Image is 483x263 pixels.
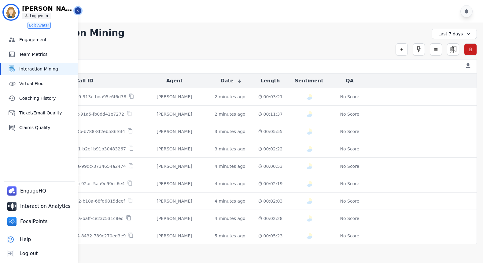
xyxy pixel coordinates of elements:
p: fdf4dee4-f79a-4aec-91a5-fb0dd41e7272 [37,111,124,117]
div: 00:02:22 [258,146,283,152]
span: Interaction Mining [19,66,76,72]
div: [PERSON_NAME] [144,233,205,239]
div: No Score [340,146,359,152]
div: [PERSON_NAME] [144,128,205,135]
div: No Score [340,163,359,169]
div: 00:05:55 [258,128,283,135]
div: 00:05:23 [258,233,283,239]
div: [PERSON_NAME] [144,163,205,169]
span: FocalPoints [20,218,49,225]
div: 00:03:21 [258,94,283,100]
button: Length [260,77,280,85]
div: 00:11:37 [258,111,283,117]
button: Sentiment [295,77,323,85]
a: Interaction Analytics [5,199,74,213]
div: 4 minutes ago [215,163,245,169]
div: [PERSON_NAME] [144,198,205,204]
div: 00:02:19 [258,181,283,187]
div: 3 minutes ago [215,128,245,135]
button: Help [4,232,32,247]
span: Coaching History [19,95,76,101]
p: 34fe7a36-645b-46e2-b18a-68fd6815deef [36,198,125,204]
p: dbe37ffe-c420-4d7b-92ac-5aa9e99cc6e4 [36,181,125,187]
p: 87c07ff9-d7d2-409a-baff-ce23c531c8ed [37,215,124,222]
button: Edit Avatar [28,22,51,29]
img: person [25,14,29,18]
img: Bordered avatar [4,5,18,20]
div: 4 minutes ago [215,198,245,204]
p: fc0669e6-bbc1-4854-8432-789c270ed3e9 [35,233,126,239]
div: 5 minutes ago [215,233,245,239]
span: Team Metrics [19,51,76,57]
button: QA [346,77,354,85]
div: No Score [340,181,359,187]
a: Engagement [1,34,78,46]
span: Ticket/Email Quality [19,110,76,116]
div: [PERSON_NAME] [144,111,205,117]
span: Engagement [19,37,76,43]
button: Date [221,77,242,85]
a: EngageHQ [5,184,50,198]
div: 00:00:53 [258,163,283,169]
a: Team Metrics [1,48,78,60]
a: Interaction Mining [1,63,78,75]
span: EngageHQ [20,187,47,195]
div: No Score [340,94,359,100]
p: 6d7a9599-3365-46b9-913e-bda95e6f6d78 [35,94,126,100]
p: [PERSON_NAME] [22,5,74,12]
div: Last 7 days [432,29,477,39]
div: 4 minutes ago [215,215,245,222]
button: Agent [166,77,183,85]
p: 89a8c027-7706-48c1-b2ef-b91b30483267 [35,146,126,152]
div: 3 minutes ago [215,146,245,152]
span: Virtual Floor [19,81,76,87]
p: 381a29e5-1ee7-430b-b788-8f2eb586f6f4 [36,128,125,135]
div: [PERSON_NAME] [144,146,205,152]
div: 00:02:03 [258,198,283,204]
span: Help [20,236,31,243]
div: 4 minutes ago [215,181,245,187]
a: Virtual Floor [1,77,78,90]
a: Claims Quality [1,121,78,134]
p: Logged In [30,13,48,18]
div: 2 minutes ago [215,94,245,100]
p: 744efc78-8547-46da-99dc-3734654a2474 [35,163,126,169]
button: Log out [4,247,39,261]
div: [PERSON_NAME] [144,181,205,187]
div: No Score [340,215,359,222]
div: [PERSON_NAME] [144,94,205,100]
button: Call ID [76,77,93,85]
span: Claims Quality [19,124,76,131]
div: No Score [340,111,359,117]
span: Log out [20,250,38,257]
a: FocalPoints [5,214,51,229]
div: 2 minutes ago [215,111,245,117]
a: Coaching History [1,92,78,104]
span: Interaction Analytics [20,203,72,210]
div: No Score [340,198,359,204]
div: [PERSON_NAME] [144,215,205,222]
div: No Score [340,128,359,135]
a: Ticket/Email Quality [1,107,78,119]
div: 00:02:28 [258,215,283,222]
div: No Score [340,233,359,239]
